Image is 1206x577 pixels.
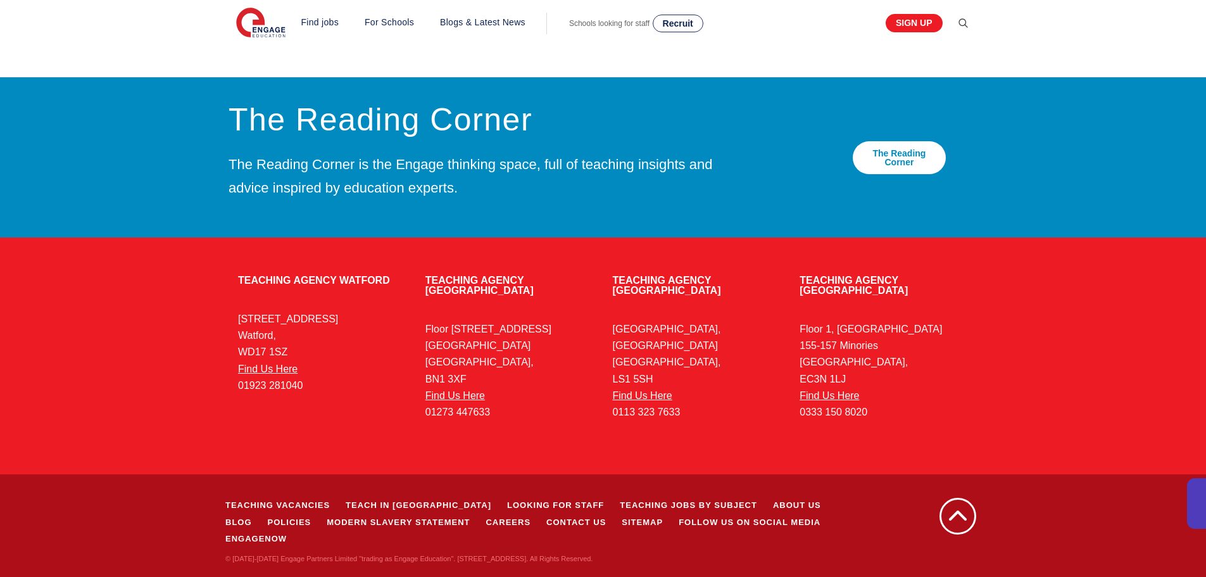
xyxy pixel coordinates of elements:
[425,321,594,421] p: Floor [STREET_ADDRESS] [GEOGRAPHIC_DATA] [GEOGRAPHIC_DATA], BN1 3XF 01273 447633
[800,390,859,401] a: Find Us Here
[440,17,525,27] a: Blogs & Latest News
[225,553,850,564] p: © [DATE]-[DATE] Engage Partners Limited "trading as Engage Education". [STREET_ADDRESS]. All Righ...
[425,275,534,296] a: Teaching Agency [GEOGRAPHIC_DATA]
[238,311,406,394] p: [STREET_ADDRESS] Watford, WD17 1SZ 01923 281040
[886,14,943,32] a: Sign up
[327,517,470,527] a: Modern Slavery Statement
[365,17,414,27] a: For Schools
[238,364,298,374] a: Find Us Here
[800,321,968,421] p: Floor 1, [GEOGRAPHIC_DATA] 155-157 Minories [GEOGRAPHIC_DATA], EC3N 1LJ 0333 150 8020
[620,500,757,510] a: Teaching jobs by subject
[773,500,821,510] a: About Us
[301,17,339,27] a: Find jobs
[853,141,946,174] a: The Reading Corner
[425,390,485,401] a: Find Us Here
[613,390,672,401] a: Find Us Here
[225,500,330,510] a: Teaching Vacancies
[229,153,730,199] p: The Reading Corner is the Engage thinking space, full of teaching insights and advice inspired by...
[569,19,650,28] span: Schools looking for staff
[225,517,252,527] a: Blog
[229,103,730,137] h4: The Reading Corner
[236,8,286,39] img: Engage Education
[613,321,781,421] p: [GEOGRAPHIC_DATA], [GEOGRAPHIC_DATA] [GEOGRAPHIC_DATA], LS1 5SH 0113 323 7633
[238,275,390,286] a: Teaching Agency Watford
[679,517,820,527] a: Follow us on Social Media
[800,275,908,296] a: Teaching Agency [GEOGRAPHIC_DATA]
[546,517,606,527] a: Contact Us
[613,275,721,296] a: Teaching Agency [GEOGRAPHIC_DATA]
[663,18,693,29] span: Recruit
[622,517,663,527] a: Sitemap
[268,517,311,527] a: Policies
[225,534,287,543] a: EngageNow
[653,15,703,32] a: Recruit
[486,517,531,527] a: Careers
[507,500,604,510] a: Looking for staff
[346,500,491,510] a: Teach in [GEOGRAPHIC_DATA]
